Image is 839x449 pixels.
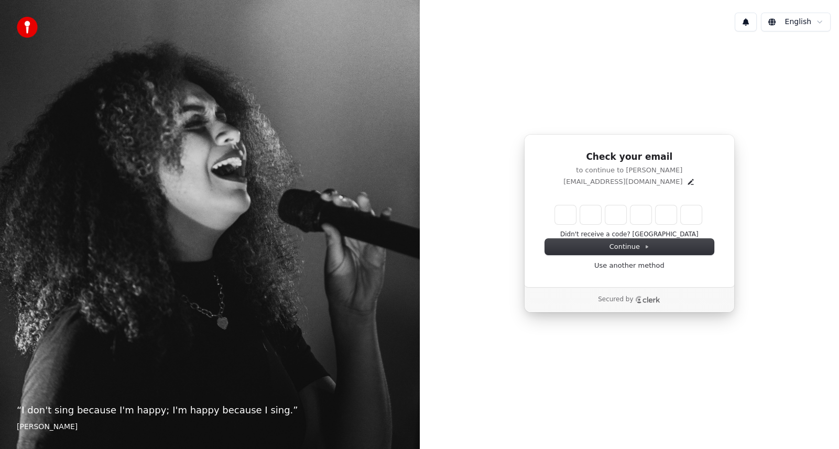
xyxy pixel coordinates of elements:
[17,403,403,418] p: “ I don't sing because I'm happy; I'm happy because I sing. ”
[17,422,403,432] footer: [PERSON_NAME]
[580,205,601,224] input: Digit 2
[609,242,649,251] span: Continue
[594,261,664,270] a: Use another method
[605,205,626,224] input: Digit 3
[17,17,38,38] img: youka
[681,205,702,224] input: Digit 6
[560,231,699,239] button: Didn't receive a code? [GEOGRAPHIC_DATA]
[555,205,576,224] input: Enter verification code. Digit 1
[545,151,714,163] h1: Check your email
[635,296,660,303] a: Clerk logo
[563,177,682,187] p: [EMAIL_ADDRESS][DOMAIN_NAME]
[553,203,704,226] div: Verification code input
[630,205,651,224] input: Digit 4
[598,295,633,304] p: Secured by
[545,239,714,255] button: Continue
[687,178,695,186] button: Edit
[656,205,677,224] input: Digit 5
[545,166,714,175] p: to continue to [PERSON_NAME]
